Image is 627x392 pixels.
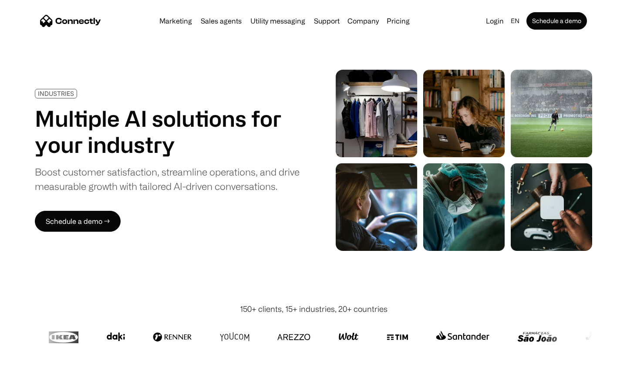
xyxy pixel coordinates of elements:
a: Pricing [383,17,413,24]
div: INDUSTRIES [38,90,74,97]
h1: Multiple AI solutions for your industry [35,105,300,158]
a: Utility messaging [247,17,309,24]
a: Login [482,15,507,27]
div: 150+ clients, 15+ industries, 20+ countries [240,303,388,315]
a: Marketing [156,17,196,24]
a: Schedule a demo [526,12,587,30]
a: Schedule a demo → [35,211,121,232]
div: en [511,15,519,27]
div: Boost customer satisfaction, streamline operations, and drive measurable growth with tailored AI-... [35,165,300,193]
aside: Language selected: English [9,376,52,389]
ul: Language list [17,377,52,389]
div: Company [347,15,379,27]
a: Support [310,17,343,24]
a: Sales agents [197,17,245,24]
